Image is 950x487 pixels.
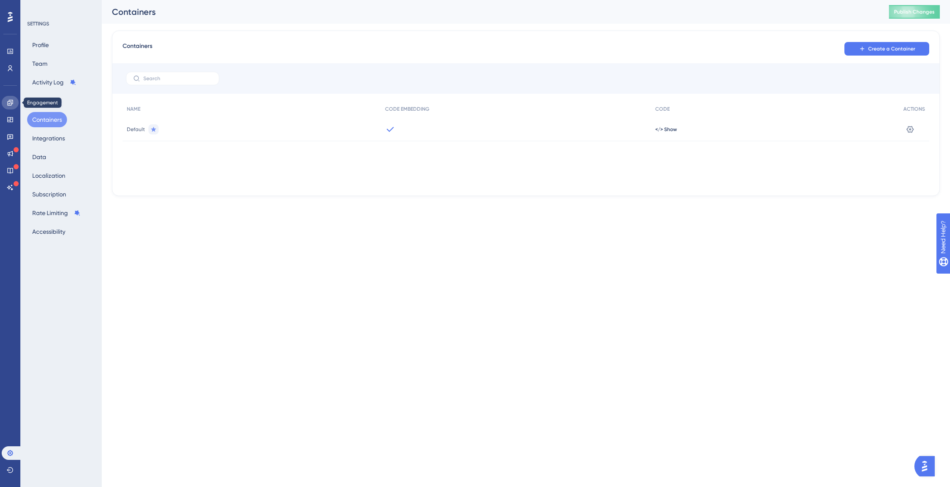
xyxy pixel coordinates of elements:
span: CODE EMBEDDING [385,106,429,112]
button: Localization [27,168,70,183]
button: Profile [27,37,54,53]
div: SETTINGS [27,20,96,27]
button: </> Show [655,126,677,133]
span: ACTIONS [903,106,925,112]
span: Need Help? [20,2,53,12]
button: Publish Changes [889,5,940,19]
span: NAME [127,106,140,112]
span: Publish Changes [894,8,935,15]
button: Accessibility [27,224,70,239]
iframe: UserGuiding AI Assistant Launcher [914,453,940,479]
input: Search [143,76,212,81]
button: Data [27,149,51,165]
button: Rate Limiting [27,205,86,221]
button: Create a Container [844,42,929,56]
button: Subscription [27,187,71,202]
button: Integrations [27,131,70,146]
div: Containers [112,6,868,18]
span: Containers [123,41,152,56]
span: CODE [655,106,670,112]
span: Default [127,126,145,133]
button: Installation [27,93,67,109]
button: Containers [27,112,67,127]
button: Team [27,56,53,71]
span: Create a Container [868,45,915,52]
button: Activity Log [27,75,81,90]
